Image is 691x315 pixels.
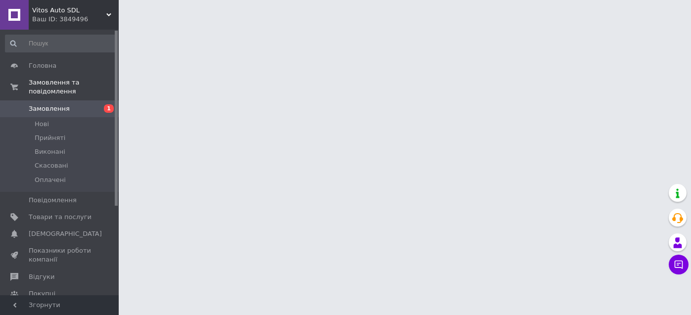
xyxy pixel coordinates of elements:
[29,229,102,238] span: [DEMOGRAPHIC_DATA]
[35,176,66,184] span: Оплачені
[29,78,119,96] span: Замовлення та повідомлення
[35,134,65,142] span: Прийняті
[29,272,54,281] span: Відгуки
[29,196,77,205] span: Повідомлення
[104,104,114,113] span: 1
[29,246,92,264] span: Показники роботи компанії
[32,15,119,24] div: Ваш ID: 3849496
[5,35,117,52] input: Пошук
[669,255,689,274] button: Чат з покупцем
[35,147,65,156] span: Виконані
[35,161,68,170] span: Скасовані
[29,213,92,222] span: Товари та послуги
[29,289,55,298] span: Покупці
[32,6,106,15] span: Vitos Auto SDL
[35,120,49,129] span: Нові
[29,104,70,113] span: Замовлення
[29,61,56,70] span: Головна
